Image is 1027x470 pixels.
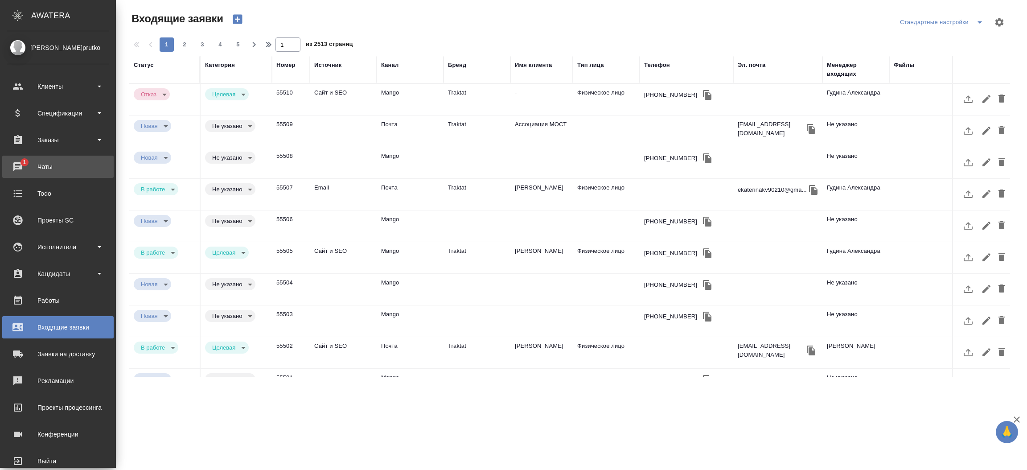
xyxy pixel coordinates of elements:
button: Новая [138,217,160,225]
span: Настроить таблицу [989,12,1010,33]
button: Редактировать [979,183,994,205]
button: Новая [138,280,160,288]
button: Редактировать [979,310,994,331]
button: Скопировать [807,183,820,197]
button: Не указано [210,217,245,225]
div: Заказы [7,133,109,147]
td: Mango [377,305,444,337]
div: Отказ [134,278,171,290]
td: Физическое лицо [573,337,640,368]
div: [PHONE_NUMBER] [644,280,697,289]
td: 55510 [272,84,310,115]
div: AWATERA [31,7,116,25]
a: Конференции [2,423,114,445]
div: [PHONE_NUMBER] [644,217,697,226]
div: Отказ [205,120,255,132]
div: Отказ [134,88,170,100]
div: Телефон [644,61,670,70]
td: Физическое лицо [573,179,640,210]
button: Редактировать [979,215,994,236]
td: Ассоциация МОСТ [510,115,573,147]
td: 55505 [272,242,310,273]
button: Не указано [210,186,245,193]
button: В работе [138,186,168,193]
button: Не указано [210,375,245,383]
button: Удалить [994,183,1009,205]
span: 4 [213,40,227,49]
td: Почта [377,115,444,147]
button: В работе [138,344,168,351]
div: Отказ [134,120,171,132]
a: Проекты процессинга [2,396,114,419]
button: Не указано [210,154,245,161]
td: [PERSON_NAME] [510,242,573,273]
button: Удалить [994,120,1009,141]
div: Отказ [134,342,178,354]
div: Канал [381,61,398,70]
td: Email [310,179,377,210]
p: [EMAIL_ADDRESS][DOMAIN_NAME] [738,342,805,359]
button: Загрузить файл [957,152,979,173]
div: split button [898,15,989,29]
button: Удалить [994,310,1009,331]
td: 55507 [272,179,310,210]
td: 55508 [272,147,310,178]
div: Имя клиента [515,61,552,70]
button: Загрузить файл [957,310,979,331]
button: Загрузить файл [957,342,979,363]
button: Скопировать [701,215,714,228]
a: Рекламации [2,370,114,392]
div: [PHONE_NUMBER] [644,249,697,258]
span: Входящие заявки [129,12,223,26]
div: Рекламации [7,374,109,388]
div: Отказ [134,152,171,164]
button: Редактировать [979,247,994,268]
td: Mango [377,84,444,115]
button: Удалить [994,215,1009,236]
button: Редактировать [979,373,994,395]
span: 3 [195,40,210,49]
td: Traktat [444,242,510,273]
div: Отказ [205,247,249,259]
div: Выйти [7,454,109,468]
td: Не указано [822,274,889,305]
td: Mango [377,242,444,273]
span: 2 [177,40,192,49]
td: [PERSON_NAME] [822,337,889,368]
div: Статус [134,61,154,70]
td: Не указано [822,115,889,147]
button: 3 [195,37,210,52]
div: Эл. почта [738,61,765,70]
td: Гудина Александра [822,84,889,115]
button: Загрузить файл [957,88,979,110]
div: [PHONE_NUMBER] [644,91,697,99]
button: 5 [231,37,245,52]
div: Кандидаты [7,267,109,280]
td: 55503 [272,305,310,337]
button: Скопировать [701,310,714,323]
button: Новая [138,154,160,161]
span: 🙏 [999,423,1015,441]
button: Не указано [210,312,245,320]
td: Не указано [822,147,889,178]
div: Клиенты [7,80,109,93]
td: Mango [377,274,444,305]
div: Входящие заявки [7,321,109,334]
button: Редактировать [979,152,994,173]
div: Категория [205,61,235,70]
button: Отказ [138,91,159,98]
button: Редактировать [979,278,994,300]
a: Работы [2,289,114,312]
button: Удалить [994,373,1009,395]
a: Проекты SC [2,209,114,231]
button: Удалить [994,247,1009,268]
a: Заявки на доставку [2,343,114,365]
button: Целевая [210,91,238,98]
div: Отказ [205,215,255,227]
button: Скопировать [701,373,714,387]
td: [PERSON_NAME] [510,337,573,368]
button: Удалить [994,152,1009,173]
button: Новая [138,312,160,320]
div: Todo [7,187,109,200]
button: Удалить [994,88,1009,110]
